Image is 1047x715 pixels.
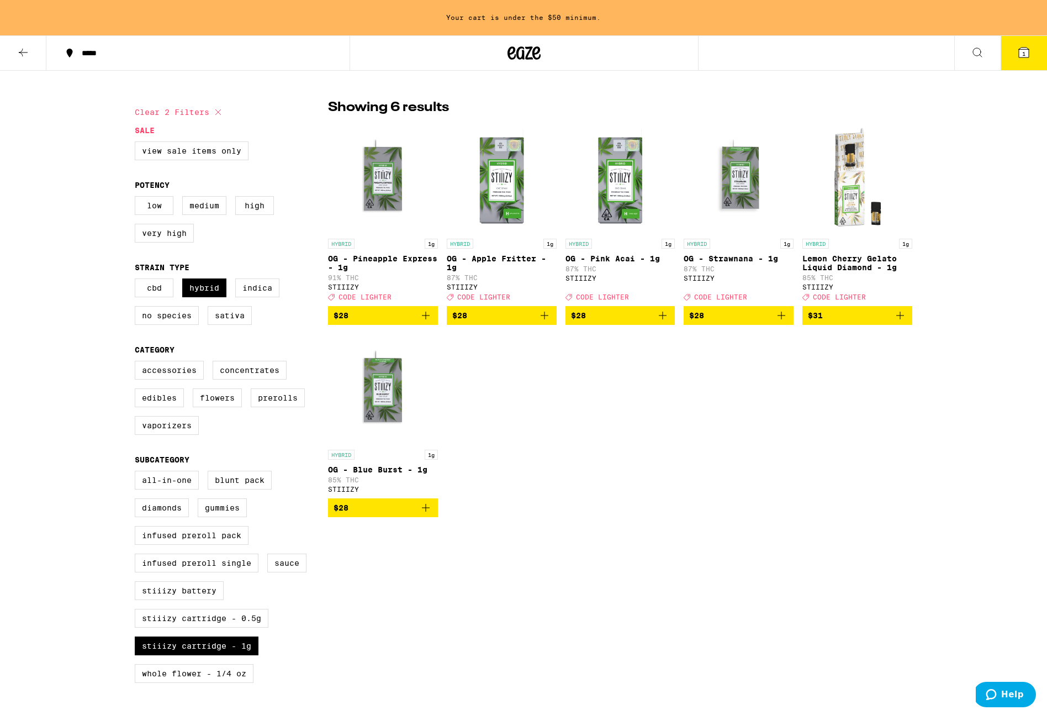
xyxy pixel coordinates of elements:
[328,486,438,493] div: STIIIZY
[135,416,199,435] label: Vaporizers
[135,664,253,683] label: Whole Flower - 1/4 oz
[802,306,912,325] button: Add to bag
[565,306,675,325] button: Add to bag
[1022,50,1025,57] span: 1
[684,239,710,249] p: HYBRID
[565,275,675,282] div: STIIIZY
[425,450,438,460] p: 1g
[182,196,226,215] label: Medium
[198,498,247,517] label: Gummies
[135,455,189,464] legend: Subcategory
[802,283,912,291] div: STIIIZY
[565,239,592,249] p: HYBRID
[182,278,226,297] label: Hybrid
[813,293,866,301] span: CODE LIGHTER
[447,306,557,325] button: Add to bag
[135,306,199,325] label: No Species
[135,609,268,628] label: STIIIZY Cartridge - 0.5g
[135,126,155,135] legend: Sale
[328,450,355,460] p: HYBRID
[267,554,306,572] label: Sauce
[135,498,189,517] label: Diamonds
[135,581,224,600] label: STIIIZY Battery
[328,123,438,233] img: STIIIZY - OG - Pineapple Express - 1g
[135,361,204,380] label: Accessories
[235,278,279,297] label: Indica
[135,388,184,407] label: Edibles
[235,196,274,215] label: High
[135,345,174,354] legend: Category
[662,239,675,249] p: 1g
[543,239,557,249] p: 1g
[684,275,794,282] div: STIIIZY
[694,293,747,301] span: CODE LIGHTER
[684,123,794,306] a: Open page for OG - Strawnana - 1g from STIIIZY
[328,98,449,117] p: Showing 6 results
[334,311,348,320] span: $28
[684,254,794,263] p: OG - Strawnana - 1g
[808,311,823,320] span: $31
[976,682,1036,709] iframe: Opens a widget where you can find more information
[899,239,912,249] p: 1g
[447,123,557,233] img: STIIIZY - OG - Apple Fritter - 1g
[135,263,189,272] legend: Strain Type
[802,254,912,272] p: Lemon Cherry Gelato Liquid Diamond - 1g
[135,278,173,297] label: CBD
[780,239,794,249] p: 1g
[457,293,510,301] span: CODE LIGHTER
[447,254,557,272] p: OG - Apple Fritter - 1g
[689,311,704,320] span: $28
[135,224,194,243] label: Very High
[328,123,438,306] a: Open page for OG - Pineapple Express - 1g from STIIIZY
[802,274,912,281] p: 85% THC
[328,465,438,474] p: OG - Blue Burst - 1g
[135,141,248,160] label: View Sale Items Only
[1001,36,1047,70] button: 1
[135,196,173,215] label: Low
[571,311,586,320] span: $28
[135,554,258,572] label: Infused Preroll Single
[135,526,248,545] label: Infused Preroll Pack
[447,239,473,249] p: HYBRID
[135,98,225,126] button: Clear 2 filters
[328,274,438,281] p: 91% THC
[802,123,912,233] img: STIIIZY - Lemon Cherry Gelato Liquid Diamond - 1g
[684,306,794,325] button: Add to bag
[135,471,199,490] label: All-In-One
[576,293,629,301] span: CODE LIGHTER
[447,123,557,306] a: Open page for OG - Apple Fritter - 1g from STIIIZY
[565,123,675,306] a: Open page for OG - Pink Acai - 1g from STIIIZY
[135,637,258,655] label: STIIIZY Cartridge - 1g
[208,471,272,490] label: Blunt Pack
[565,123,675,233] img: STIIIZY - OG - Pink Acai - 1g
[328,283,438,291] div: STIIIZY
[328,254,438,272] p: OG - Pineapple Express - 1g
[802,123,912,306] a: Open page for Lemon Cherry Gelato Liquid Diamond - 1g from STIIIZY
[447,274,557,281] p: 87% THC
[452,311,467,320] span: $28
[425,239,438,249] p: 1g
[328,306,438,325] button: Add to bag
[328,334,438,498] a: Open page for OG - Blue Burst - 1g from STIIIZY
[328,476,438,483] p: 85% THC
[208,306,252,325] label: Sativa
[328,239,355,249] p: HYBRID
[802,239,829,249] p: HYBRID
[328,334,438,444] img: STIIIZY - OG - Blue Burst - 1g
[339,293,392,301] span: CODE LIGHTER
[135,181,170,190] legend: Potency
[334,503,348,512] span: $28
[565,254,675,263] p: OG - Pink Acai - 1g
[565,265,675,272] p: 87% THC
[684,265,794,272] p: 87% THC
[251,388,305,407] label: Prerolls
[213,361,287,380] label: Concentrates
[193,388,242,407] label: Flowers
[328,498,438,517] button: Add to bag
[684,123,794,233] img: STIIIZY - OG - Strawnana - 1g
[447,283,557,291] div: STIIIZY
